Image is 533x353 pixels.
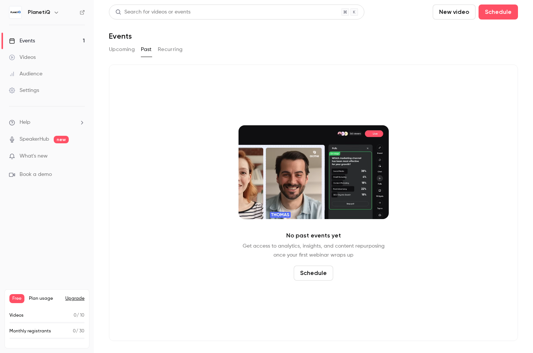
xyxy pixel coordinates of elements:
span: Book a demo [20,171,52,179]
p: Monthly registrants [9,328,51,335]
span: Free [9,294,24,303]
button: Past [141,44,152,56]
div: Events [9,37,35,45]
button: Upgrade [65,296,85,302]
h1: Events [109,32,132,41]
img: PlanetiQ [9,6,21,18]
h6: PlanetiQ [28,9,50,16]
button: New video [433,5,476,20]
span: 0 [73,329,76,333]
button: Schedule [479,5,518,20]
span: What's new [20,152,48,160]
button: Schedule [294,266,333,281]
div: Videos [9,54,36,61]
div: Settings [9,87,39,94]
div: Audience [9,70,42,78]
button: Upcoming [109,44,135,56]
div: Search for videos or events [115,8,190,16]
button: Recurring [158,44,183,56]
span: Help [20,119,30,126]
p: No past events yet [286,231,341,240]
p: / 10 [74,312,85,319]
p: Get access to analytics, insights, and content repurposing once your first webinar wraps up [243,242,385,260]
span: 0 [74,313,77,318]
p: / 30 [73,328,85,335]
span: new [54,136,69,143]
span: Plan usage [29,296,61,302]
p: Videos [9,312,24,319]
li: help-dropdown-opener [9,119,85,126]
a: SpeakerHub [20,135,49,143]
